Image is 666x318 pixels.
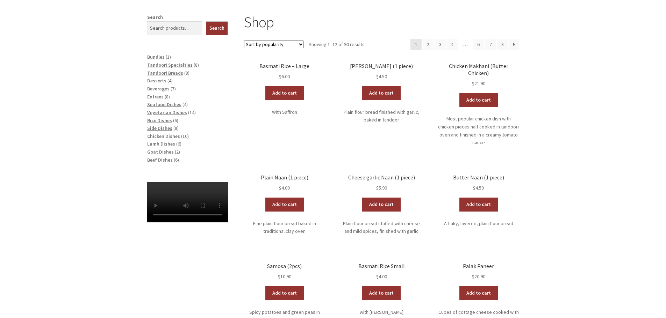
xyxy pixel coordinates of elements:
[410,39,422,50] span: Page 1
[244,263,325,269] h2: Samosa (2pcs)
[362,198,401,212] a: Add to cart: “Cheese garlic Naan (1 piece)”
[438,115,519,147] p: Most popular chicken dish with chicken pieces half cooked in tandoori oven and finished in a crea...
[438,174,519,181] h2: Butter Naan (1 piece)
[147,86,170,92] a: Beverages
[174,117,177,124] span: 6
[509,39,519,50] a: →
[376,73,387,80] bdi: 4.50
[147,54,165,60] a: Bundles
[172,86,174,92] span: 7
[438,63,519,87] a: Chicken Makhani (Butter Chicken) $21.90
[265,286,304,300] a: Add to cart: “Samosa (2pcs)”
[376,185,387,191] bdi: 5.90
[186,70,188,76] span: 8
[472,80,474,87] span: $
[362,86,401,100] a: Add to cart: “Garlic Naan (1 piece)”
[147,125,172,131] a: Side Dishes
[472,273,474,280] span: $
[147,94,164,100] a: Entrees
[167,54,170,60] span: 1
[472,273,485,280] bdi: 20.90
[459,286,498,300] a: Add to cart: “Palak Paneer”
[176,149,179,155] span: 2
[147,62,193,68] span: Tandoori Specialties
[244,174,325,192] a: Plain Naan (1 piece) $4.00
[147,109,187,116] a: Vegetarian Dishes
[435,39,446,50] a: Page 3
[166,94,169,100] span: 8
[244,63,325,81] a: Basmati Rice – Large $6.00
[184,101,186,108] span: 4
[485,39,496,50] a: Page 7
[169,77,171,84] span: 4
[438,263,519,269] h2: Palak Paneer
[244,40,304,48] select: Shop order
[244,174,325,181] h2: Plain Naan (1 piece)
[147,149,174,155] a: Goat Dishes
[206,21,228,35] button: Search
[182,133,187,139] span: 10
[341,220,422,235] p: Plain flour bread stuffed with cheese and mild spices, finished with garlic
[438,63,519,76] h2: Chicken Makhani (Butter Chicken)
[244,63,325,69] h2: Basmati Rice – Large
[376,185,379,191] span: $
[341,174,422,181] h2: Cheese garlic Naan (1 piece)
[459,39,472,50] span: …
[244,263,325,281] a: Samosa (2pcs) $10.90
[362,286,401,300] a: Add to cart: “Basmati Rice Small”
[147,101,181,108] a: Seafood Dishes
[175,157,178,163] span: 6
[410,39,519,50] nav: Product Pagination
[376,273,387,280] bdi: 4.00
[497,39,508,50] a: Page 8
[438,174,519,192] a: Butter Naan (1 piece) $4.50
[147,157,173,163] a: Beef Dishes
[438,220,519,228] p: A flaky, layered, plain flour bread
[147,141,175,147] a: Lamb Dishes
[147,133,180,139] a: Chicken Dishes
[244,13,519,31] h1: Shop
[423,39,434,50] a: Page 2
[189,109,194,116] span: 14
[265,86,304,100] a: Add to cart: “Basmati Rice - Large”
[341,63,422,81] a: [PERSON_NAME] (1 piece) $4.50
[341,174,422,192] a: Cheese garlic Naan (1 piece) $5.90
[341,263,422,269] h2: Basmati Rice Small
[341,263,422,281] a: Basmati Rice Small $4.00
[459,198,498,212] a: Add to cart: “Butter Naan (1 piece)”
[447,39,458,50] a: Page 4
[341,308,422,316] p: with [PERSON_NAME]
[147,117,172,124] a: Rice Dishes
[244,108,325,116] p: With Saffron
[279,73,290,80] bdi: 6.00
[147,21,203,35] input: Search products…
[473,185,484,191] bdi: 4.50
[279,73,281,80] span: $
[147,14,163,20] label: Search
[279,185,290,191] bdi: 4.00
[278,273,280,280] span: $
[459,93,498,107] a: Add to cart: “Chicken Makhani (Butter Chicken)”
[244,220,325,235] p: Fine plain flour bread baked in traditional clay oven
[147,70,183,76] a: Tandoori Breads
[278,273,291,280] bdi: 10.90
[279,185,281,191] span: $
[472,80,485,87] bdi: 21.90
[376,73,379,80] span: $
[376,273,379,280] span: $
[195,62,198,68] span: 8
[147,77,166,84] a: Desserts
[265,198,304,212] a: Add to cart: “Plain Naan (1 piece)”
[473,39,484,50] a: Page 6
